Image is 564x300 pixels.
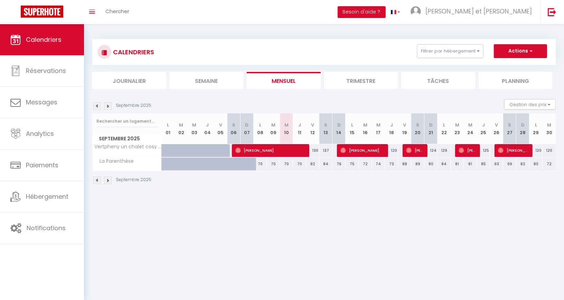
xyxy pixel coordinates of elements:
abbr: M [468,122,472,128]
img: Super Booking [21,6,63,18]
th: 01 [162,113,175,144]
th: 19 [398,113,411,144]
abbr: J [390,122,393,128]
div: 129 [438,144,451,157]
div: 76 [332,158,346,170]
span: [PERSON_NAME] [235,144,305,157]
th: 25 [477,113,490,144]
abbr: M [192,122,197,128]
th: 22 [438,113,451,144]
abbr: J [482,122,485,128]
div: 120 [385,144,398,157]
div: 74 [372,158,385,170]
span: [PERSON_NAME] et [PERSON_NAME] [425,7,532,16]
div: 137 [319,144,332,157]
button: Filtrer par hébergement [417,44,483,58]
div: 84 [438,158,451,170]
abbr: M [547,122,551,128]
span: Vertpheny un chalet cosy et calme à 2 pas du lac [94,144,163,149]
th: 29 [529,113,543,144]
li: Journalier [92,72,166,89]
div: 72 [543,158,556,170]
th: 11 [293,113,306,144]
th: 15 [346,113,359,144]
img: logout [548,8,556,16]
span: [PERSON_NAME] [459,144,476,157]
abbr: M [376,122,380,128]
th: 23 [451,113,464,144]
th: 08 [254,113,267,144]
div: 82 [516,158,529,170]
th: 21 [424,113,438,144]
span: [PERSON_NAME] [498,144,529,157]
div: 120 [529,144,543,157]
p: Septembre 2025 [116,102,151,109]
div: 125 [477,144,490,157]
th: 07 [241,113,254,144]
p: Septembre 2025 [116,177,151,183]
div: 82 [306,158,319,170]
abbr: V [495,122,498,128]
span: Messages [26,98,57,106]
div: 70 [280,158,293,170]
abbr: L [535,122,537,128]
th: 24 [464,113,477,144]
abbr: L [259,122,261,128]
abbr: V [403,122,406,128]
abbr: M [284,122,289,128]
abbr: L [167,122,169,128]
th: 10 [280,113,293,144]
abbr: M [179,122,184,128]
div: 84 [319,158,332,170]
th: 03 [188,113,201,144]
abbr: M [455,122,459,128]
span: Septembre 2025 [93,134,161,144]
abbr: D [337,122,341,128]
abbr: S [416,122,419,128]
li: Trimestre [324,72,398,89]
div: 88 [398,158,411,170]
button: Actions [494,44,547,58]
abbr: V [219,122,222,128]
li: Semaine [170,72,244,89]
abbr: L [443,122,445,128]
div: 120 [543,144,556,157]
div: 70 [293,158,306,170]
img: ... [411,6,421,17]
abbr: D [245,122,249,128]
abbr: S [324,122,327,128]
span: [PERSON_NAME] [406,144,424,157]
abbr: L [351,122,353,128]
div: 124 [424,144,438,157]
abbr: V [311,122,314,128]
th: 04 [201,113,214,144]
th: 20 [411,113,424,144]
th: 16 [359,113,372,144]
span: Hébergement [26,192,68,201]
span: Réservations [26,66,66,75]
div: 89 [411,158,424,170]
div: 80 [424,158,438,170]
abbr: M [271,122,275,128]
h3: CALENDRIERS [111,44,154,60]
input: Rechercher un logement... [96,115,158,128]
th: 14 [332,113,346,144]
div: 99 [503,158,516,170]
th: 27 [503,113,516,144]
span: Paiements [26,161,58,169]
abbr: D [429,122,433,128]
div: 81 [451,158,464,170]
abbr: S [508,122,511,128]
abbr: J [206,122,209,128]
div: 72 [359,158,372,170]
span: La Parenthèse [94,158,136,165]
th: 06 [227,113,241,144]
span: Notifications [27,224,66,232]
div: 130 [306,144,319,157]
abbr: S [232,122,235,128]
button: Ouvrir le widget de chat LiveChat [6,3,26,24]
li: Tâches [401,72,475,89]
button: Besoin d'aide ? [338,6,386,18]
abbr: D [521,122,525,128]
abbr: M [363,122,367,128]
